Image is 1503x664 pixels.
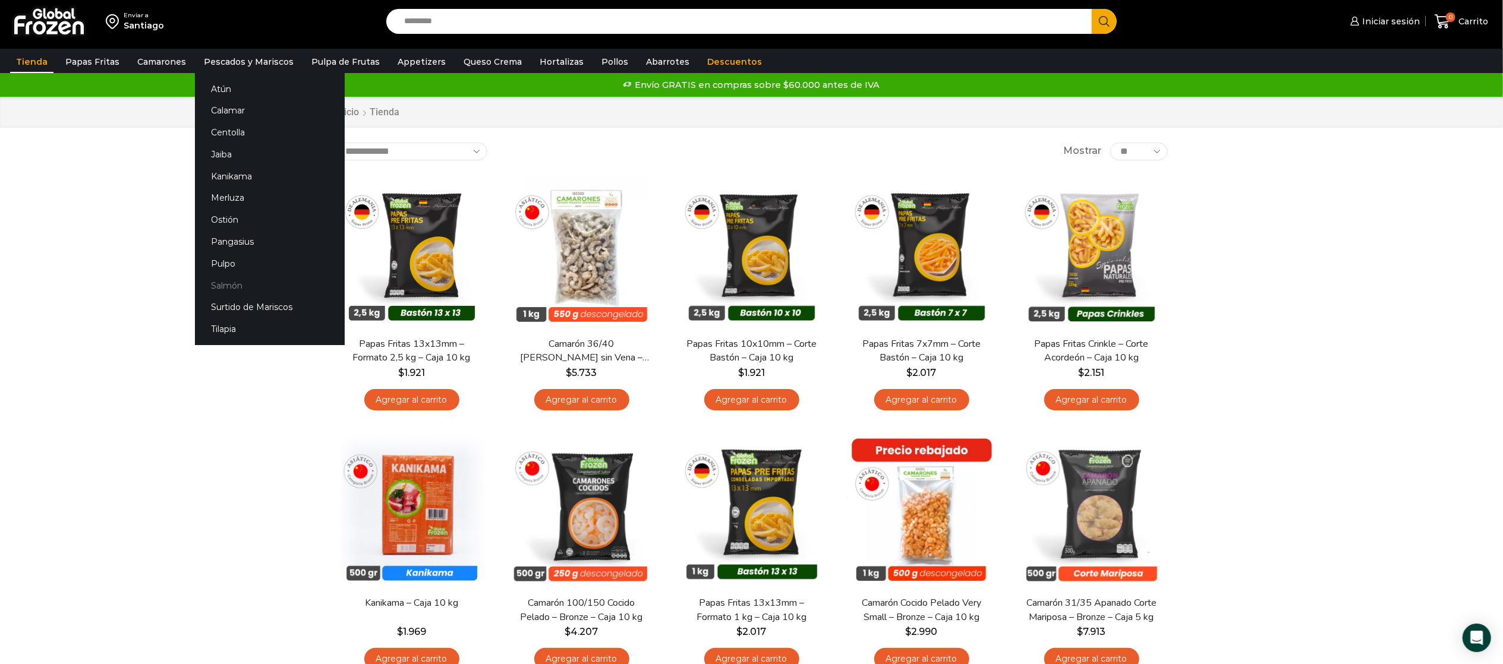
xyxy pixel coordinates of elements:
[397,626,426,637] bdi: 1.969
[595,50,634,73] a: Pollos
[398,367,425,378] bdi: 1.921
[195,187,345,209] a: Merluza
[1092,9,1117,34] button: Search button
[1044,389,1139,411] a: Agregar al carrito: “Papas Fritas Crinkle - Corte Acordeón - Caja 10 kg”
[566,367,597,378] bdi: 5.733
[364,389,459,411] a: Agregar al carrito: “Papas Fritas 13x13mm - Formato 2,5 kg - Caja 10 kg”
[1347,10,1420,33] a: Iniciar sesión
[195,318,345,340] a: Tilapia
[1023,337,1159,365] a: Papas Fritas Crinkle – Corte Acordeón – Caja 10 kg
[195,100,345,122] a: Calamar
[131,50,192,73] a: Camarones
[195,209,345,231] a: Ostión
[565,626,571,637] span: $
[701,50,768,73] a: Descuentos
[195,78,345,100] a: Atún
[565,626,598,637] bdi: 4.207
[10,50,53,73] a: Tienda
[853,337,990,365] a: Papas Fritas 7x7mm – Corte Bastón – Caja 10 kg
[704,389,799,411] a: Agregar al carrito: “Papas Fritas 10x10mm - Corte Bastón - Caja 10 kg”
[1359,15,1420,27] span: Iniciar sesión
[195,144,345,166] a: Jaiba
[336,143,487,160] select: Pedido de la tienda
[1077,626,1083,637] span: $
[534,50,590,73] a: Hortalizas
[398,367,404,378] span: $
[683,337,820,365] a: Papas Fritas 10x10mm – Corte Bastón – Caja 10 kg
[59,50,125,73] a: Papas Fritas
[195,296,345,318] a: Surtido de Mariscos
[458,50,528,73] a: Queso Crema
[336,106,360,119] a: Inicio
[343,596,480,610] a: Kanikama – Caja 10 kg
[906,626,938,637] bdi: 2.990
[1023,596,1159,624] a: Camarón 31/35 Apanado Corte Mariposa – Bronze – Caja 5 kg
[1432,8,1491,36] a: 0 Carrito
[738,367,744,378] span: $
[195,274,345,296] a: Salmón
[566,367,572,378] span: $
[738,367,765,378] bdi: 1.921
[853,596,990,624] a: Camarón Cocido Pelado Very Small – Bronze – Caja 10 kg
[906,626,912,637] span: $
[513,337,650,365] a: Camarón 36/40 [PERSON_NAME] sin Vena – Bronze – Caja 10 kg
[343,337,480,365] a: Papas Fritas 13x13mm – Formato 2,5 kg – Caja 10 kg
[305,50,386,73] a: Pulpa de Frutas
[1446,12,1455,22] span: 0
[336,106,400,119] nav: Breadcrumb
[195,231,345,253] a: Pangasius
[534,389,629,411] a: Agregar al carrito: “Camarón 36/40 Crudo Pelado sin Vena - Bronze - Caja 10 kg”
[397,626,403,637] span: $
[737,626,743,637] span: $
[1079,367,1085,378] span: $
[124,20,164,31] div: Santiago
[124,11,164,20] div: Enviar a
[1463,624,1491,652] div: Open Intercom Messenger
[392,50,452,73] a: Appetizers
[907,367,937,378] bdi: 2.017
[1063,144,1101,158] span: Mostrar
[737,626,767,637] bdi: 2.017
[907,367,913,378] span: $
[1079,367,1105,378] bdi: 2.151
[370,106,400,118] h1: Tienda
[106,11,124,31] img: address-field-icon.svg
[1455,15,1488,27] span: Carrito
[640,50,695,73] a: Abarrotes
[195,165,345,187] a: Kanikama
[195,122,345,144] a: Centolla
[195,252,345,274] a: Pulpo
[874,389,969,411] a: Agregar al carrito: “Papas Fritas 7x7mm - Corte Bastón - Caja 10 kg”
[513,596,650,624] a: Camarón 100/150 Cocido Pelado – Bronze – Caja 10 kg
[198,50,300,73] a: Pescados y Mariscos
[683,596,820,624] a: Papas Fritas 13x13mm – Formato 1 kg – Caja 10 kg
[1077,626,1106,637] bdi: 7.913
